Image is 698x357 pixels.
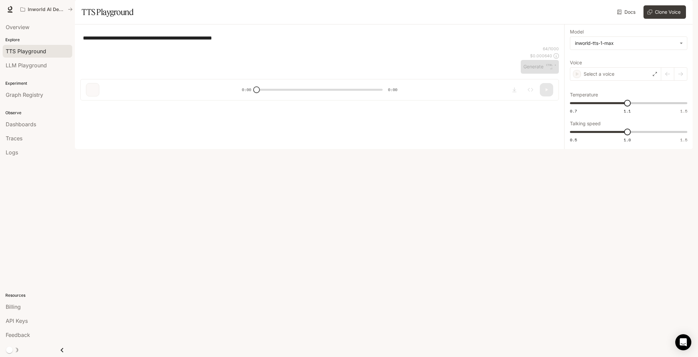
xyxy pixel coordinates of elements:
span: 1.1 [624,108,631,114]
div: Open Intercom Messenger [675,334,691,350]
div: inworld-tts-1-max [575,40,676,47]
p: Inworld AI Demos [28,7,65,12]
p: $ 0.000640 [530,53,552,59]
p: Talking speed [570,121,601,126]
button: All workspaces [17,3,76,16]
span: 1.0 [624,137,631,143]
button: Clone Voice [643,5,686,19]
span: 0.5 [570,137,577,143]
p: Model [570,29,584,34]
p: Select a voice [584,71,614,77]
p: Voice [570,60,582,65]
span: 1.5 [680,137,687,143]
p: Temperature [570,92,598,97]
span: 0.7 [570,108,577,114]
h1: TTS Playground [82,5,133,19]
p: 64 / 1000 [543,46,559,52]
div: inworld-tts-1-max [570,37,687,50]
span: 1.5 [680,108,687,114]
a: Docs [616,5,638,19]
